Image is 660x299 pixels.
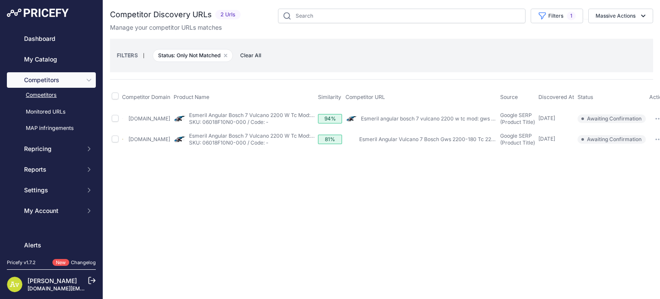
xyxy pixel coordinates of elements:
a: Changelog [71,259,96,265]
button: Massive Actions [588,9,653,23]
a: [DOMAIN_NAME][EMAIL_ADDRESS][DOMAIN_NAME] [27,285,160,292]
span: [DATE] [538,136,555,142]
input: Search [278,9,526,23]
small: | [138,53,150,58]
span: Awaiting Confirmation [577,135,646,144]
span: 2 Urls [215,10,241,20]
span: Google SERP (Product Title) [500,112,535,125]
span: Awaiting Confirmation [577,114,646,123]
span: Competitor URL [345,94,385,100]
button: Filters1 [531,9,583,23]
a: [DOMAIN_NAME] [128,115,170,122]
span: Settings [24,186,80,194]
span: Status [577,94,593,100]
a: Competitors [7,88,96,103]
a: Esmeril Angular Bosch 7 Vulcano 2200 W Tc Mod: Gws 220-180 [189,112,344,118]
div: 94% [318,114,342,123]
span: Discovered At [538,94,574,100]
button: Competitors [7,72,96,88]
h2: Competitor Discovery URLs [110,9,212,21]
p: Manage your competitor URLs matches [110,23,222,32]
span: Status: Only Not Matched [153,49,233,62]
a: SKU: 06018F10N0-000 / Code: - [189,139,269,146]
span: Similarity [318,94,341,100]
span: Competitor Domain [122,94,170,100]
span: Product Name [174,94,209,100]
a: [DOMAIN_NAME] [128,136,170,142]
a: MAP infringements [7,121,96,136]
div: 81% [318,135,342,144]
div: Pricefy v1.7.2 [7,259,36,266]
span: Repricing [24,145,80,153]
span: New [52,259,69,266]
a: Monitored URLs [7,105,96,120]
span: Reports [24,165,80,174]
button: My Account [7,203,96,219]
nav: Sidebar [7,31,96,286]
a: Esmeril angular bosch 7 vulcano 2200 w tc mod: gws 220- ... [361,115,508,122]
a: Alerts [7,237,96,253]
button: Reports [7,162,96,177]
a: My Catalog [7,52,96,67]
a: SKU: 06018F10N0-000 / Code: - [189,119,269,125]
a: [PERSON_NAME] [27,277,77,284]
a: Esmeril Angular Bosch 7 Vulcano 2200 W Tc Mod: Gws 220-180 [189,133,344,139]
span: [DATE] [538,115,555,121]
span: Source [500,94,518,100]
img: Pricefy Logo [7,9,69,17]
button: Settings [7,182,96,198]
span: Google SERP (Product Title) [500,133,535,146]
span: 1 [567,12,576,20]
a: Dashboard [7,31,96,46]
small: FILTERS [117,52,138,59]
span: My Account [24,207,80,215]
button: Clear All [236,51,266,60]
button: Repricing [7,141,96,157]
a: Esmeril Angular Vulcano 7 Bosch Gws 2200-180 Tc 2200w [359,136,502,142]
span: Competitors [24,76,80,84]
